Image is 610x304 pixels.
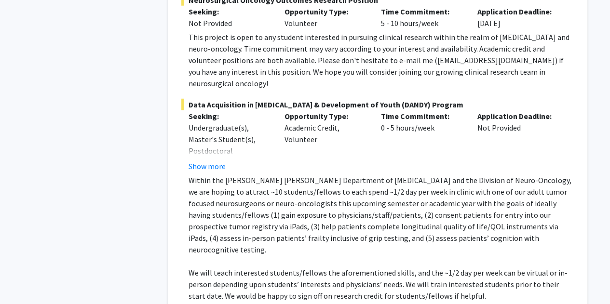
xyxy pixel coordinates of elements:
p: We will teach interested students/fellows the aforementioned skills, and the ~1/2 day per week ca... [189,267,574,302]
p: Opportunity Type: [285,6,366,17]
span: Data Acquisition in [MEDICAL_DATA] & Development of Youth (DANDY) Program [181,99,574,110]
div: [DATE] [470,6,567,29]
div: This project is open to any student interested in pursuing clinical research within the realm of ... [189,31,574,89]
div: 5 - 10 hours/week [374,6,470,29]
div: Not Provided [470,110,567,172]
p: Application Deadline: [477,110,559,122]
p: Application Deadline: [477,6,559,17]
iframe: Chat [7,261,41,297]
p: Time Commitment: [381,6,463,17]
p: Seeking: [189,6,271,17]
div: Undergraduate(s), Master's Student(s), Postdoctoral Researcher(s) / Research Staff, Medical Resid... [189,122,271,203]
div: Not Provided [189,17,271,29]
p: Time Commitment: [381,110,463,122]
p: Opportunity Type: [285,110,366,122]
p: Within the [PERSON_NAME] [PERSON_NAME] Department of [MEDICAL_DATA] and the Division of Neuro-Onc... [189,174,574,255]
div: 0 - 5 hours/week [374,110,470,172]
div: Volunteer [277,6,374,29]
p: Seeking: [189,110,271,122]
button: Show more [189,160,226,172]
div: Academic Credit, Volunteer [277,110,374,172]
